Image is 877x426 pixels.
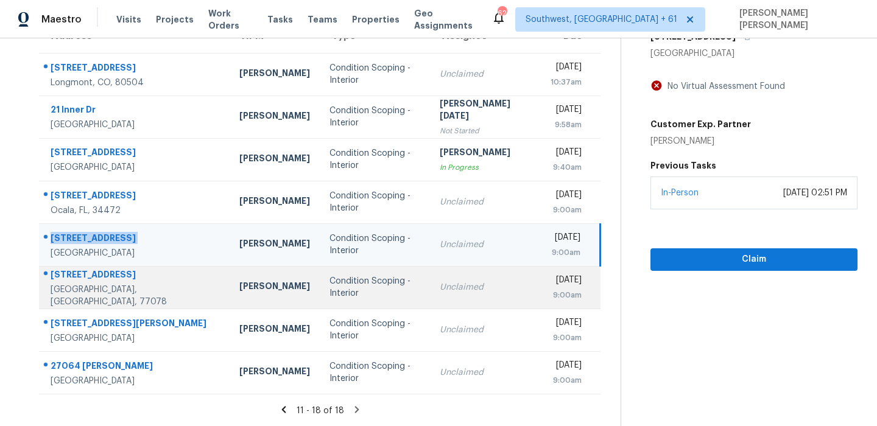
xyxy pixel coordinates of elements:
[239,365,310,380] div: [PERSON_NAME]
[156,13,194,26] span: Projects
[51,189,220,204] div: [STREET_ADDRESS]
[51,146,220,161] div: [STREET_ADDRESS]
[267,15,293,24] span: Tasks
[329,62,420,86] div: Condition Scoping - Interior
[329,190,420,214] div: Condition Scoping - Interior
[551,316,582,332] div: [DATE]
[239,110,310,125] div: [PERSON_NAME]
[551,359,582,374] div: [DATE]
[551,189,582,204] div: [DATE]
[329,105,420,129] div: Condition Scoping - Interior
[440,146,531,161] div: [PERSON_NAME]
[440,196,531,208] div: Unclaimed
[51,247,220,259] div: [GEOGRAPHIC_DATA]
[51,332,220,344] div: [GEOGRAPHIC_DATA]
[239,280,310,295] div: [PERSON_NAME]
[239,152,310,167] div: [PERSON_NAME]
[783,187,847,199] div: [DATE] 02:51 PM
[650,135,751,147] div: [PERSON_NAME]
[650,248,858,271] button: Claim
[414,7,477,32] span: Geo Assignments
[329,232,420,257] div: Condition Scoping - Interior
[116,13,141,26] span: Visits
[551,231,581,246] div: [DATE]
[440,68,531,80] div: Unclaimed
[440,366,531,379] div: Unclaimed
[440,324,531,336] div: Unclaimed
[51,268,220,284] div: [STREET_ADDRESS]
[308,13,337,26] span: Teams
[551,161,582,173] div: 9:40am
[650,118,751,130] h5: Customer Exp. Partner
[51,103,220,119] div: 21 Inner Dr
[329,318,420,342] div: Condition Scoping - Interior
[51,360,220,375] div: 27064 [PERSON_NAME]
[51,119,220,131] div: [GEOGRAPHIC_DATA]
[498,7,506,19] div: 629
[551,119,582,131] div: 9:58am
[551,289,582,301] div: 9:00am
[734,7,859,32] span: [PERSON_NAME] [PERSON_NAME]
[650,159,858,172] h5: Previous Tasks
[660,252,848,267] span: Claim
[526,13,677,26] span: Southwest, [GEOGRAPHIC_DATA] + 61
[297,407,344,415] span: 11 - 18 of 18
[551,332,582,344] div: 9:00am
[51,317,220,332] div: [STREET_ADDRESS][PERSON_NAME]
[440,125,531,137] div: Not Started
[551,204,582,216] div: 9:00am
[551,274,582,289] div: [DATE]
[51,284,220,308] div: [GEOGRAPHIC_DATA], [GEOGRAPHIC_DATA], 77078
[551,103,582,119] div: [DATE]
[551,76,582,88] div: 10:37am
[239,237,310,253] div: [PERSON_NAME]
[51,375,220,387] div: [GEOGRAPHIC_DATA]
[51,232,220,247] div: [STREET_ADDRESS]
[551,374,582,386] div: 9:00am
[551,61,582,76] div: [DATE]
[329,275,420,299] div: Condition Scoping - Interior
[329,147,420,172] div: Condition Scoping - Interior
[551,146,582,161] div: [DATE]
[41,13,82,26] span: Maestro
[51,61,220,77] div: [STREET_ADDRESS]
[650,47,858,60] div: [GEOGRAPHIC_DATA]
[51,161,220,173] div: [GEOGRAPHIC_DATA]
[239,323,310,338] div: [PERSON_NAME]
[663,80,785,93] div: No Virtual Assessment Found
[239,195,310,210] div: [PERSON_NAME]
[208,7,253,32] span: Work Orders
[352,13,400,26] span: Properties
[440,239,531,251] div: Unclaimed
[51,77,220,89] div: Longmont, CO, 80504
[650,79,663,92] img: Artifact Not Present Icon
[329,360,420,385] div: Condition Scoping - Interior
[51,204,220,217] div: Ocala, FL, 34472
[661,189,699,197] a: In-Person
[239,67,310,82] div: [PERSON_NAME]
[440,161,531,173] div: In Progress
[440,97,531,125] div: [PERSON_NAME][DATE]
[440,281,531,293] div: Unclaimed
[551,246,581,259] div: 9:00am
